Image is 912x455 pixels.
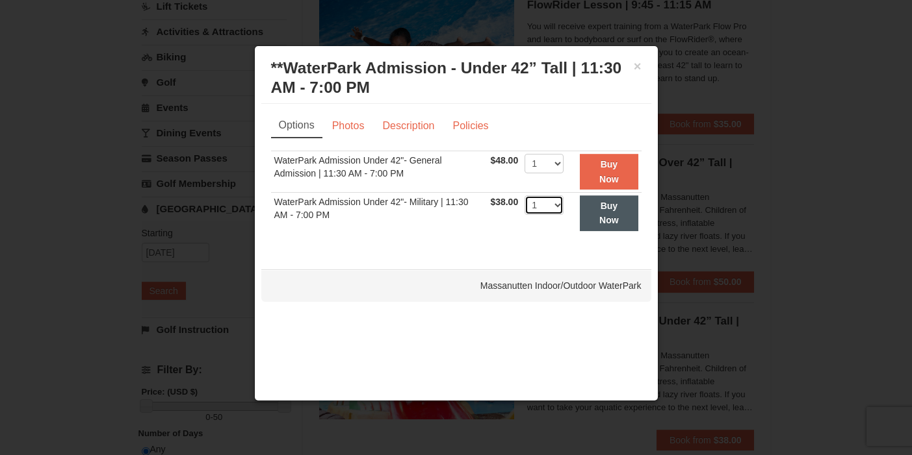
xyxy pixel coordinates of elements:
[599,159,619,184] strong: Buy Now
[271,58,642,97] h3: **WaterPark Admission - Under 42” Tall | 11:30 AM - 7:00 PM
[374,114,443,138] a: Description
[580,154,638,190] button: Buy Now
[444,114,497,138] a: Policies
[271,114,322,138] a: Options
[599,201,619,225] strong: Buy Now
[580,195,638,231] button: Buy Now
[271,192,488,233] td: WaterPark Admission Under 42"- Military | 11:30 AM - 7:00 PM
[634,60,642,73] button: ×
[324,114,373,138] a: Photos
[490,197,518,207] span: $38.00
[261,269,651,302] div: Massanutten Indoor/Outdoor WaterPark
[490,155,518,166] span: $48.00
[271,151,488,193] td: WaterPark Admission Under 42"- General Admission | 11:30 AM - 7:00 PM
